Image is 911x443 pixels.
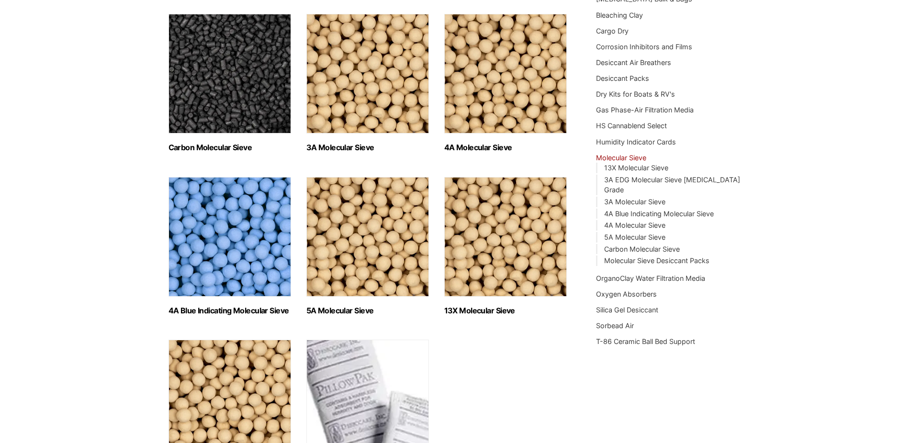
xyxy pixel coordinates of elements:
a: 13X Molecular Sieve [604,164,668,172]
h2: 3A Molecular Sieve [306,143,429,152]
a: Visit product category 13X Molecular Sieve [444,177,567,315]
img: Carbon Molecular Sieve [169,14,291,133]
h2: Carbon Molecular Sieve [169,143,291,152]
a: Desiccant Air Breathers [596,58,671,66]
a: OrganoClay Water Filtration Media [596,274,705,282]
a: 3A Molecular Sieve [604,198,665,206]
a: Dry Kits for Boats & RV's [596,90,675,98]
a: Gas Phase-Air Filtration Media [596,106,694,114]
img: 5A Molecular Sieve [306,177,429,297]
h2: 5A Molecular Sieve [306,306,429,315]
a: Corrosion Inhibitors and Films [596,43,692,51]
a: Carbon Molecular Sieve [604,245,680,253]
a: Oxygen Absorbers [596,290,657,298]
a: Humidity Indicator Cards [596,138,676,146]
a: Visit product category Carbon Molecular Sieve [169,14,291,152]
a: Desiccant Packs [596,74,649,82]
a: Molecular Sieve Desiccant Packs [604,256,709,265]
a: Silica Gel Desiccant [596,306,658,314]
a: Sorbead Air [596,321,634,330]
h2: 4A Blue Indicating Molecular Sieve [169,306,291,315]
a: Visit product category 5A Molecular Sieve [306,177,429,315]
a: Cargo Dry [596,27,629,35]
a: 4A Blue Indicating Molecular Sieve [604,210,714,218]
img: 4A Molecular Sieve [444,14,567,133]
a: HS Cannablend Select [596,122,667,130]
a: Visit product category 4A Blue Indicating Molecular Sieve [169,177,291,315]
a: 5A Molecular Sieve [604,233,665,241]
a: Visit product category 3A Molecular Sieve [306,14,429,152]
a: Bleaching Clay [596,11,643,19]
img: 3A Molecular Sieve [306,14,429,133]
a: 3A EDG Molecular Sieve [MEDICAL_DATA] Grade [604,176,740,194]
a: Molecular Sieve [596,154,646,162]
h2: 13X Molecular Sieve [444,306,567,315]
h2: 4A Molecular Sieve [444,143,567,152]
img: 13X Molecular Sieve [444,177,567,297]
a: 4A Molecular Sieve [604,221,665,229]
img: 4A Blue Indicating Molecular Sieve [169,177,291,297]
a: Visit product category 4A Molecular Sieve [444,14,567,152]
a: T-86 Ceramic Ball Bed Support [596,337,695,345]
